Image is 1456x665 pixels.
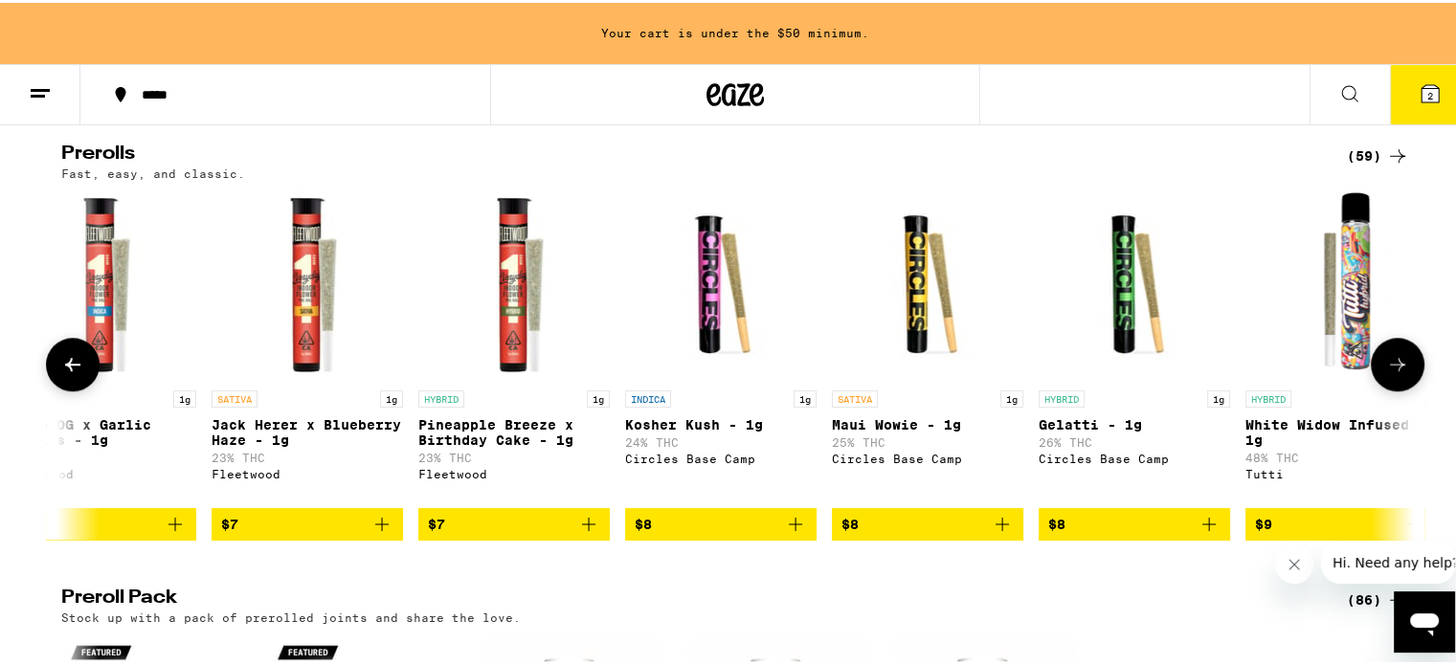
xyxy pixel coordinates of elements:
span: 2 [1427,87,1433,99]
span: $8 [1048,514,1065,529]
iframe: Message from company [1321,539,1455,581]
span: $7 [221,514,238,529]
iframe: Button to launch messaging window [1394,588,1455,650]
p: White Widow Infused - 1g [1245,414,1437,445]
div: Circles Base Camp [832,450,1023,462]
a: (86) [1347,586,1409,609]
span: $8 [841,514,859,529]
p: 24% THC [625,433,817,446]
img: Fleetwood - Jack Herer x Blueberry Haze - 1g [212,187,403,378]
p: Jack Herer x Blueberry Haze - 1g [212,414,403,445]
a: Open page for Kosher Kush - 1g from Circles Base Camp [625,187,817,504]
p: 1g [1414,388,1437,405]
p: HYBRID [1245,388,1291,405]
p: 25% THC [5,449,196,461]
iframe: Close message [1275,543,1313,581]
a: Open page for White Widow Infused - 1g from Tutti [1245,187,1437,504]
p: Kosher Kush - 1g [625,414,817,430]
div: Fleetwood [418,465,610,477]
p: 1g [1207,388,1230,405]
div: Tutti [1245,465,1437,477]
a: Open page for Alien OG x Garlic Cookies - 1g from Fleetwood [5,187,196,504]
img: Circles Base Camp - Maui Wowie - 1g [832,187,1023,378]
p: HYBRID [1039,388,1085,405]
p: 26% THC [1039,433,1230,446]
p: INDICA [625,388,671,405]
p: 25% THC [832,433,1023,446]
button: Add to bag [212,505,403,538]
div: Circles Base Camp [625,450,817,462]
span: Hi. Need any help? [11,13,138,29]
p: 1g [380,388,403,405]
h2: Preroll Pack [61,586,1315,609]
div: Circles Base Camp [1039,450,1230,462]
p: 1g [173,388,196,405]
a: Open page for Pineapple Breeze x Birthday Cake - 1g from Fleetwood [418,187,610,504]
button: Add to bag [1245,505,1437,538]
img: Fleetwood - Alien OG x Garlic Cookies - 1g [5,187,196,378]
span: $7 [428,514,445,529]
p: Maui Wowie - 1g [832,414,1023,430]
span: $9 [1255,514,1272,529]
img: Tutti - White Widow Infused - 1g [1245,187,1437,378]
a: (59) [1347,142,1409,165]
p: Gelatti - 1g [1039,414,1230,430]
p: 23% THC [212,449,403,461]
div: Fleetwood [5,465,196,477]
p: 48% THC [1245,449,1437,461]
button: Add to bag [832,505,1023,538]
img: Fleetwood - Pineapple Breeze x Birthday Cake - 1g [418,187,610,378]
p: Pineapple Breeze x Birthday Cake - 1g [418,414,610,445]
p: SATIVA [832,388,878,405]
p: Stock up with a pack of prerolled joints and share the love. [61,609,521,621]
p: Fast, easy, and classic. [61,165,245,177]
img: Circles Base Camp - Gelatti - 1g [1039,187,1230,378]
a: Open page for Gelatti - 1g from Circles Base Camp [1039,187,1230,504]
img: Circles Base Camp - Kosher Kush - 1g [625,187,817,378]
p: 1g [587,388,610,405]
p: 1g [1000,388,1023,405]
p: 23% THC [418,449,610,461]
button: Add to bag [625,505,817,538]
h2: Prerolls [61,142,1315,165]
div: Fleetwood [212,465,403,477]
button: Add to bag [418,505,610,538]
a: Open page for Jack Herer x Blueberry Haze - 1g from Fleetwood [212,187,403,504]
a: Open page for Maui Wowie - 1g from Circles Base Camp [832,187,1023,504]
span: $8 [635,514,652,529]
p: 1g [794,388,817,405]
p: HYBRID [418,388,464,405]
button: Add to bag [5,505,196,538]
p: SATIVA [212,388,258,405]
p: Alien OG x Garlic Cookies - 1g [5,414,196,445]
button: Add to bag [1039,505,1230,538]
